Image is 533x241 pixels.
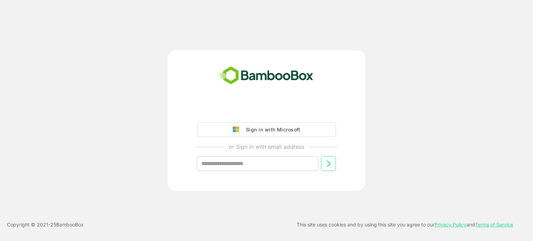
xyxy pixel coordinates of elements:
[475,222,513,227] a: Terms of Service
[7,221,84,229] p: Copyright © 2021- 25 BambooBox
[297,221,513,229] p: This site uses cookies and by using this site you agree to our and
[215,64,317,87] img: bamboobox
[233,127,243,133] img: google
[243,125,300,134] div: Sign in with Microsoft
[194,103,339,118] iframe: Sign in with Google Button
[434,222,466,227] a: Privacy Policy
[197,122,336,137] button: Sign in with Microsoft
[229,143,304,151] p: or Sign in with email address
